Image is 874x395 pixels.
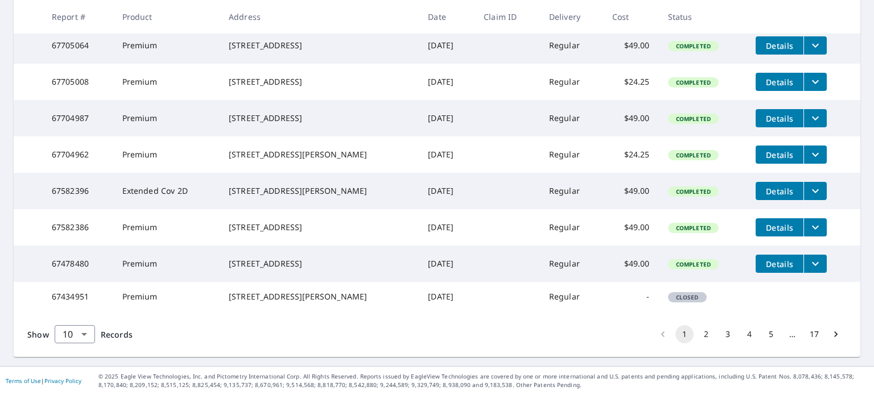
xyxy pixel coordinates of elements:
[540,64,603,100] td: Regular
[540,209,603,246] td: Regular
[762,149,797,160] span: Details
[762,259,797,269] span: Details
[43,64,113,100] td: 67705008
[803,36,827,55] button: filesDropdownBtn-67705064
[419,209,475,246] td: [DATE]
[603,173,659,209] td: $49.00
[43,100,113,136] td: 67704987
[6,377,81,384] p: |
[43,27,113,64] td: 67705064
[603,209,659,246] td: $49.00
[675,325,694,343] button: page 1
[756,73,803,91] button: detailsBtn-67705008
[756,145,803,164] button: detailsBtn-67704962
[603,27,659,64] td: $49.00
[762,186,797,197] span: Details
[43,136,113,173] td: 67704962
[669,115,718,123] span: Completed
[697,325,715,343] button: Go to page 2
[603,246,659,282] td: $49.00
[603,282,659,311] td: -
[44,377,81,385] a: Privacy Policy
[540,246,603,282] td: Regular
[827,325,845,343] button: Go to next page
[603,136,659,173] td: $24.25
[43,282,113,311] td: 67434951
[419,173,475,209] td: [DATE]
[6,377,41,385] a: Terms of Use
[540,136,603,173] td: Regular
[652,325,847,343] nav: pagination navigation
[229,40,410,51] div: [STREET_ADDRESS]
[756,218,803,236] button: detailsBtn-67582386
[101,329,133,340] span: Records
[784,329,802,340] div: …
[43,209,113,246] td: 67582386
[55,325,95,343] div: Show 10 records
[113,209,220,246] td: Premium
[762,222,797,233] span: Details
[229,185,410,197] div: [STREET_ADDRESS][PERSON_NAME]
[229,113,410,124] div: [STREET_ADDRESS]
[669,224,718,232] span: Completed
[27,329,49,340] span: Show
[113,64,220,100] td: Premium
[756,255,803,273] button: detailsBtn-67478480
[43,173,113,209] td: 67582396
[762,113,797,124] span: Details
[419,282,475,311] td: [DATE]
[113,100,220,136] td: Premium
[756,109,803,127] button: detailsBtn-67704987
[762,77,797,88] span: Details
[803,109,827,127] button: filesDropdownBtn-67704987
[669,260,718,268] span: Completed
[669,78,718,86] span: Completed
[669,293,706,301] span: Closed
[229,76,410,88] div: [STREET_ADDRESS]
[540,173,603,209] td: Regular
[540,100,603,136] td: Regular
[113,136,220,173] td: Premium
[669,188,718,196] span: Completed
[113,173,220,209] td: Extended Cov 2D
[419,136,475,173] td: [DATE]
[603,100,659,136] td: $49.00
[229,149,410,160] div: [STREET_ADDRESS][PERSON_NAME]
[98,372,868,389] p: © 2025 Eagle View Technologies, Inc. and Pictometry International Corp. All Rights Reserved. Repo...
[43,246,113,282] td: 67478480
[113,282,220,311] td: Premium
[762,325,780,343] button: Go to page 5
[756,36,803,55] button: detailsBtn-67705064
[419,64,475,100] td: [DATE]
[229,258,410,269] div: [STREET_ADDRESS]
[603,64,659,100] td: $24.25
[540,282,603,311] td: Regular
[113,246,220,282] td: Premium
[540,27,603,64] td: Regular
[803,218,827,236] button: filesDropdownBtn-67582386
[669,42,718,50] span: Completed
[229,291,410,302] div: [STREET_ADDRESS][PERSON_NAME]
[803,145,827,164] button: filesDropdownBtn-67704962
[419,27,475,64] td: [DATE]
[803,182,827,200] button: filesDropdownBtn-67582396
[55,318,95,350] div: 10
[229,222,410,233] div: [STREET_ADDRESS]
[762,40,797,51] span: Details
[113,27,220,64] td: Premium
[803,255,827,273] button: filesDropdownBtn-67478480
[719,325,737,343] button: Go to page 3
[669,151,718,159] span: Completed
[740,325,758,343] button: Go to page 4
[805,325,823,343] button: Go to page 17
[756,182,803,200] button: detailsBtn-67582396
[419,100,475,136] td: [DATE]
[419,246,475,282] td: [DATE]
[803,73,827,91] button: filesDropdownBtn-67705008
